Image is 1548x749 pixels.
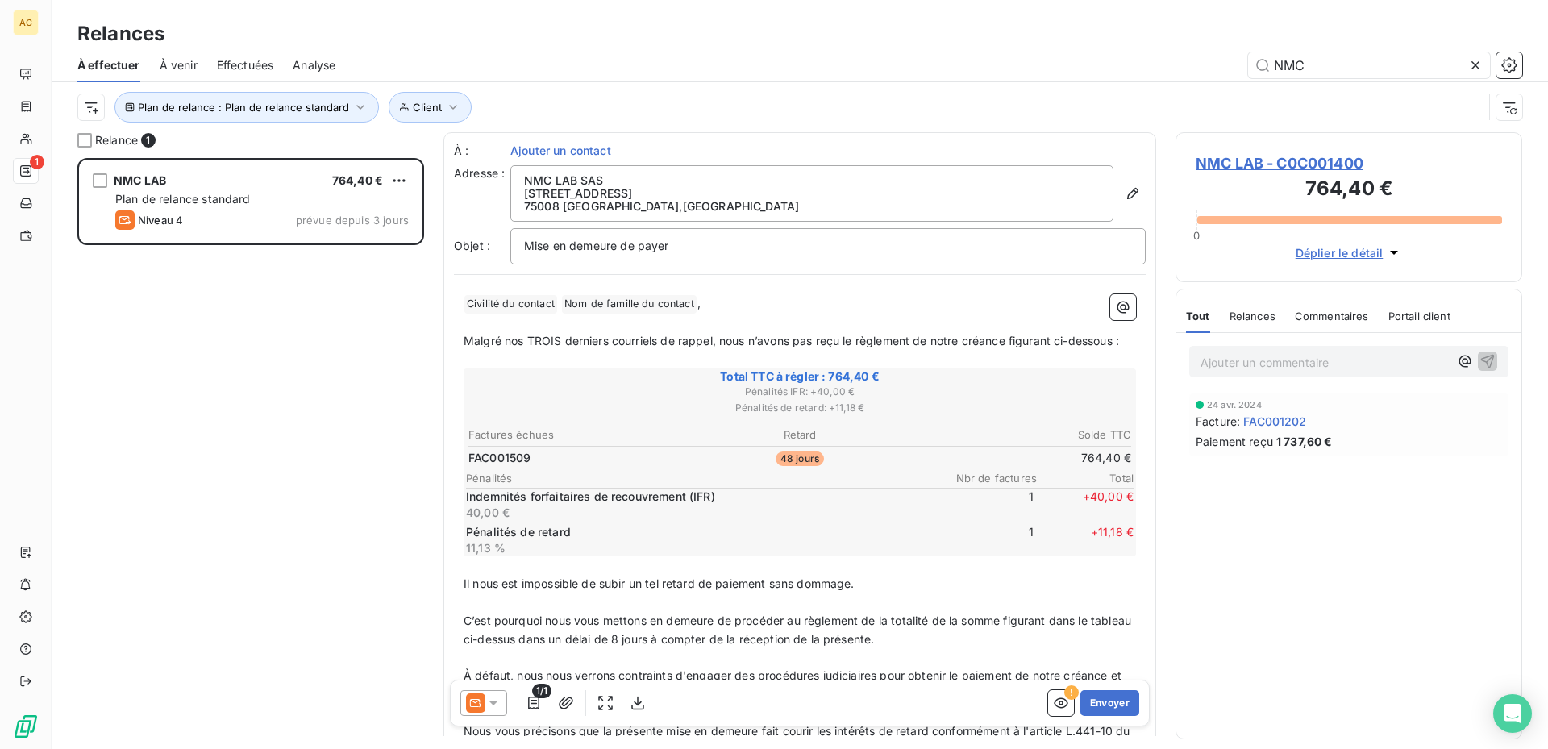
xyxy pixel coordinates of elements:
p: NMC LAB SAS [524,174,1100,187]
span: Adresse : [454,166,505,180]
span: Nbr de factures [940,472,1037,485]
span: NMC LAB [114,173,166,187]
span: + 11,18 € [1037,524,1134,556]
span: 1/1 [532,684,551,698]
span: Objet : [454,239,490,252]
span: Tout [1186,310,1210,322]
span: Pénalités de retard : + 11,18 € [466,401,1134,415]
img: Logo LeanPay [13,714,39,739]
label: À : [454,143,510,159]
h3: 764,40 € [1196,174,1502,206]
span: Commentaires [1295,310,1369,322]
span: NMC LAB - C0C001400 [1196,152,1502,174]
p: Pénalités de retard [466,524,934,540]
span: 24 avr. 2024 [1207,400,1262,410]
span: Plan de relance standard [115,192,251,206]
span: Ajouter un contact [510,143,611,159]
input: Rechercher [1248,52,1490,78]
span: Total [1037,472,1134,485]
span: Pénalités [466,472,940,485]
p: 40,00 € [466,505,934,521]
p: 11,13 % [466,540,934,556]
span: FAC001509 [468,450,531,466]
p: 75008 [GEOGRAPHIC_DATA] , [GEOGRAPHIC_DATA] [524,200,1100,213]
span: Déplier le détail [1296,244,1384,261]
p: Indemnités forfaitaires de recouvrement (IFR) [466,489,934,505]
th: Retard [689,427,909,443]
span: Malgré nos TROIS derniers courriels de rappel, nous n’avons pas reçu le règlement de notre créanc... [464,334,1119,347]
span: Il nous est impossible de subir un tel retard de paiement sans dommage. [464,576,855,590]
button: Plan de relance : Plan de relance standard [114,92,379,123]
span: Effectuées [217,57,274,73]
span: Total TTC à régler : 764,40 € [466,368,1134,385]
button: Déplier le détail [1291,243,1408,262]
span: , [697,296,701,310]
th: Factures échues [468,427,688,443]
span: + 40,00 € [1037,489,1134,521]
span: Mise en demeure de payer [524,239,669,252]
button: Client [389,92,472,123]
span: Niveau 4 [138,214,183,227]
span: C’est pourquoi nous vous mettons en demeure de procéder au règlement de la totalité de la somme f... [464,614,1134,646]
span: Portail client [1388,310,1450,322]
span: Civilité du contact [464,295,557,314]
a: 1 [13,158,38,184]
span: À effectuer [77,57,140,73]
span: 1 [937,524,1034,556]
span: Relances [1230,310,1275,322]
p: [STREET_ADDRESS] [524,187,1100,200]
div: grid [77,158,424,749]
span: À venir [160,57,198,73]
span: À défaut, nous nous verrons contraints d'engager des procédures judiciaires pour obtenir le paiem... [464,668,1125,701]
span: FAC001202 [1243,413,1306,430]
div: Open Intercom Messenger [1493,694,1532,733]
span: 48 jours [776,451,824,466]
span: Paiement reçu [1196,433,1273,450]
h3: Relances [77,19,164,48]
span: Nom de famille du contact [562,295,697,314]
span: 1 [30,155,44,169]
span: Analyse [293,57,335,73]
span: 764,40 € [332,173,383,187]
span: prévue depuis 3 jours [296,214,409,227]
th: Solde TTC [912,427,1132,443]
span: Facture : [1196,413,1240,430]
span: Client [413,101,442,114]
span: 0 [1193,229,1200,242]
span: 1 [937,489,1034,521]
span: Pénalités IFR : + 40,00 € [466,385,1134,399]
td: 764,40 € [912,449,1132,467]
span: 1 [141,133,156,148]
span: 1 737,60 € [1276,433,1333,450]
span: Plan de relance : Plan de relance standard [138,101,349,114]
span: Relance [95,132,138,148]
button: Envoyer [1080,690,1139,716]
div: AC [13,10,39,35]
